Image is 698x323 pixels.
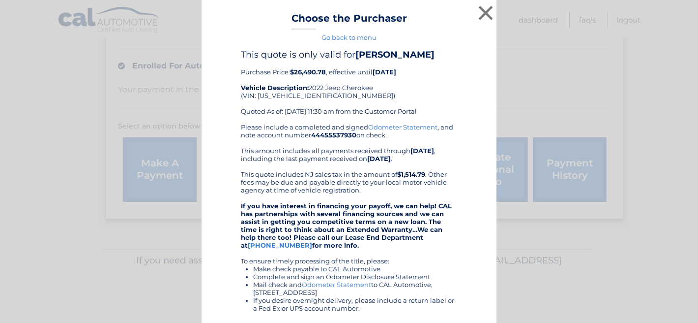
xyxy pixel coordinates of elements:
a: Odometer Statement [302,281,371,289]
b: $26,490.78 [290,68,326,76]
b: [DATE] [373,68,396,76]
b: $1,514.79 [397,170,425,178]
button: × [476,3,495,23]
b: [DATE] [367,155,391,162]
li: Complete and sign an Odometer Disclosure Statement [253,273,457,281]
a: Odometer Statement [368,123,437,131]
b: 44455537930 [311,131,356,139]
strong: Vehicle Description: [241,84,309,92]
b: [PERSON_NAME] [355,49,435,60]
b: [DATE] [410,147,434,155]
a: Go back to menu [321,33,377,41]
strong: If you have interest in financing your payoff, we can help! CAL has partnerships with several fin... [241,202,452,249]
li: If you desire overnight delivery, please include a return label or a Fed Ex or UPS account number. [253,296,457,312]
li: Make check payable to CAL Automotive [253,265,457,273]
a: [PHONE_NUMBER] [248,241,312,249]
div: Purchase Price: , effective until 2022 Jeep Cherokee (VIN: [US_VEHICLE_IDENTIFICATION_NUMBER]) Qu... [241,49,457,123]
li: Mail check and to CAL Automotive, [STREET_ADDRESS] [253,281,457,296]
h4: This quote is only valid for [241,49,457,60]
h3: Choose the Purchaser [291,12,407,30]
